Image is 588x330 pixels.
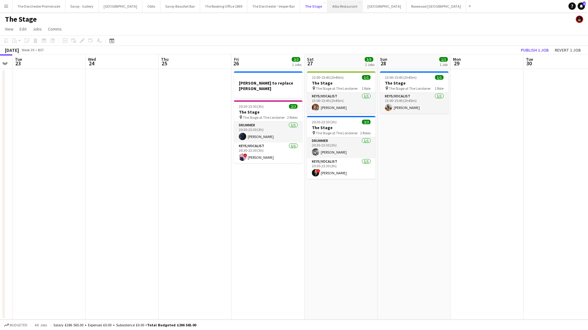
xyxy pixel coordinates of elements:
app-card-role: Drummer1/120:30-23:30 (3h)[PERSON_NAME] [234,122,302,143]
span: 30 [525,60,533,67]
button: The Dorchester Promenade [13,0,65,12]
button: Budgeted [3,322,28,328]
a: Jobs [30,25,44,33]
app-card-role: Keys/Vocalist1/113:00-15:45 (2h45m)[PERSON_NAME] [307,93,375,114]
span: 27 [306,60,314,67]
span: Wed [88,56,96,62]
h3: The Stage [380,80,448,86]
app-job-card: 20:30-23:30 (3h)2/2The Stage The Stage at The Londoner2 RolesDrummer1/120:30-23:30 (3h)[PERSON_NA... [234,100,302,163]
span: Week 39 [20,48,35,52]
span: 1 Role [362,86,371,91]
button: Savoy - Gallery [65,0,99,12]
span: 2/2 [362,120,371,124]
app-card-role: Keys/Vocalist1/113:00-15:45 (2h45m)[PERSON_NAME] [380,93,448,114]
span: 28 [379,60,387,67]
div: BST [38,48,44,52]
span: View [5,26,13,32]
button: Revert 1 job [552,46,583,54]
span: 24 [87,60,96,67]
span: 1/1 [362,75,371,80]
span: Thu [161,56,169,62]
a: Edit [17,25,29,33]
span: 23 [14,60,22,67]
span: The Stage at The Londoner [316,131,358,135]
app-card-role: Drummer1/120:30-23:30 (3h)[PERSON_NAME] [307,137,375,158]
span: Comms [48,26,62,32]
app-job-card: 13:00-15:45 (2h45m)1/1The Stage The Stage at The Londoner1 RoleKeys/Vocalist1/113:00-15:45 (2h45m... [380,71,448,114]
span: 26 [233,60,239,67]
a: 1 [578,2,585,10]
div: 2 Jobs [292,62,301,67]
span: 2 Roles [287,115,298,120]
span: 3/3 [365,57,373,62]
h3: [PERSON_NAME] to replace [PERSON_NAME] [234,80,302,91]
button: Savoy Beaufort Bar [160,0,200,12]
span: The Stage at The Londoner [316,86,358,91]
span: Total Budgeted £286 565.00 [147,323,196,327]
button: [GEOGRAPHIC_DATA] [99,0,142,12]
button: Alba Restaurant [327,0,363,12]
span: Edit [20,26,27,32]
span: Sat [307,56,314,62]
app-job-card: 13:00-15:45 (2h45m)1/1The Stage The Stage at The Londoner1 RoleKeys/Vocalist1/113:00-15:45 (2h45m... [307,71,375,114]
div: Salary £286 565.00 + Expenses £0.00 + Subsistence £0.00 = [53,323,196,327]
span: 2/2 [289,104,298,109]
button: Rosewood [GEOGRAPHIC_DATA] [406,0,466,12]
span: ! [243,154,247,157]
span: Mon [453,56,461,62]
app-job-card: 20:30-23:30 (3h)2/2The Stage The Stage at The Londoner2 RolesDrummer1/120:30-23:30 (3h)[PERSON_NA... [307,116,375,179]
span: Fri [234,56,239,62]
span: Tue [15,56,22,62]
span: 25 [160,60,169,67]
span: 29 [452,60,461,67]
span: 2 Roles [360,131,371,135]
span: 20:30-23:30 (3h) [239,104,264,109]
h3: The Stage [234,109,302,115]
app-card-role: Keys/Vocalist1/120:30-23:30 (3h)![PERSON_NAME] [234,143,302,163]
a: View [2,25,16,33]
span: 20:30-23:30 (3h) [312,120,337,124]
button: The Dorchester - Vesper Bar [247,0,300,12]
span: ! [316,169,320,173]
button: The Stage [300,0,327,12]
app-job-card: [PERSON_NAME] to replace [PERSON_NAME] [234,71,302,98]
span: 13:00-15:45 (2h45m) [385,75,417,80]
span: Tue [526,56,533,62]
button: Oblix [142,0,160,12]
span: 2/2 [292,57,300,62]
div: 1 Job [440,62,447,67]
div: 2 Jobs [365,62,374,67]
span: All jobs [34,323,48,327]
h3: The Stage [307,125,375,130]
span: 1 [583,2,586,5]
span: The Stage at The Londoner [389,86,431,91]
span: 1 Role [435,86,444,91]
a: Comms [46,25,64,33]
div: [DATE] [5,47,19,53]
h3: The Stage [307,80,375,86]
button: Publish 1 job [518,46,551,54]
h1: The Stage [5,15,37,24]
app-user-avatar: Helena Debono [576,16,583,23]
span: 13:00-15:45 (2h45m) [312,75,344,80]
span: Jobs [33,26,42,32]
span: 1/1 [439,57,448,62]
span: 1/1 [435,75,444,80]
button: The Booking Office 1869 [200,0,247,12]
span: Budgeted [10,323,27,327]
span: Sun [380,56,387,62]
span: The Stage at The Londoner [243,115,285,120]
button: [GEOGRAPHIC_DATA] [363,0,406,12]
app-card-role: Keys/Vocalist1/120:30-23:30 (3h)![PERSON_NAME] [307,158,375,179]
